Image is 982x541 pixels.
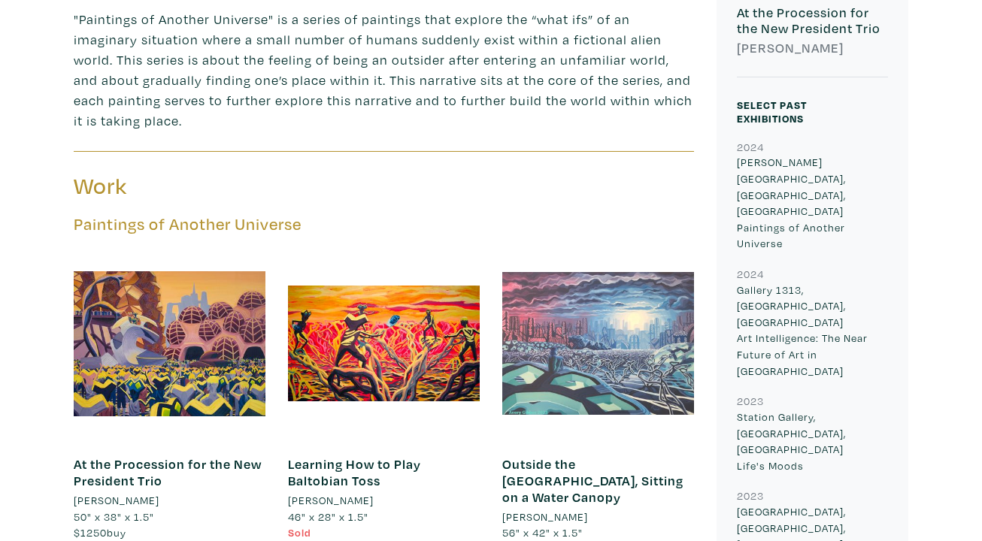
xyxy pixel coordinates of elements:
[737,488,764,503] small: 2023
[737,5,888,37] h6: At the Procession for the New President Trio
[737,98,807,125] small: Select Past Exhibitions
[502,525,583,539] span: 56" x 42" x 1.5"
[288,525,311,539] span: Sold
[288,509,368,524] span: 46" x 28" x 1.5"
[74,525,107,539] span: $1250
[74,172,373,201] h3: Work
[737,409,888,473] p: Station Gallery, [GEOGRAPHIC_DATA], [GEOGRAPHIC_DATA] Life's Moods
[502,455,683,505] a: Outside the [GEOGRAPHIC_DATA], Sitting on a Water Canopy
[737,282,888,379] p: Gallery 1313, [GEOGRAPHIC_DATA], [GEOGRAPHIC_DATA] Art Intelligence: The Near Future of Art in [G...
[502,509,588,525] li: [PERSON_NAME]
[737,40,888,56] h6: [PERSON_NAME]
[737,140,764,154] small: 2024
[502,509,694,525] a: [PERSON_NAME]
[74,525,126,539] span: buy
[74,492,159,509] li: [PERSON_NAME]
[737,267,764,281] small: 2024
[288,455,421,489] a: Learning How to Play Baltobian Toss
[74,9,694,131] p: "Paintings of Another Universe" is a series of paintings that explore the “what ifs” of an imagin...
[737,154,888,252] p: [PERSON_NAME][GEOGRAPHIC_DATA], [GEOGRAPHIC_DATA], [GEOGRAPHIC_DATA] Paintings of Another Universe
[74,509,154,524] span: 50" x 38" x 1.5"
[74,492,265,509] a: [PERSON_NAME]
[74,455,262,489] a: At the Procession for the New President Trio
[737,394,764,408] small: 2023
[74,214,694,234] h5: Paintings of Another Universe
[288,492,374,509] li: [PERSON_NAME]
[288,492,480,509] a: [PERSON_NAME]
